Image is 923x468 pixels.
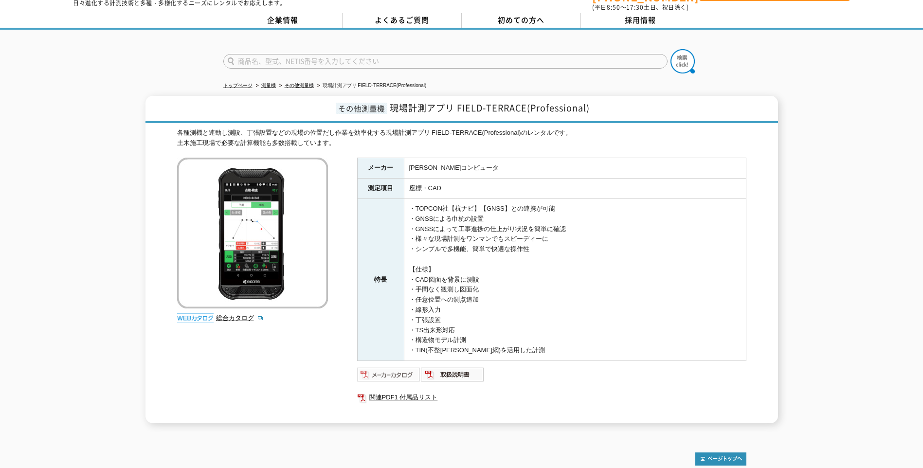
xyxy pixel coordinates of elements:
span: 17:30 [626,3,644,12]
div: 各種測機と連動し測設、丁張設置などの現場の位置だし作業を効率化する現場計測アプリ FIELD-TERRACE(Professional)のレンタルです。 土木施工現場で必要な計算機能も多数搭載し... [177,128,746,148]
a: 企業情報 [223,13,343,28]
span: その他測量機 [336,103,387,114]
a: 初めての方へ [462,13,581,28]
img: webカタログ [177,313,214,323]
a: トップページ [223,83,253,88]
a: メーカーカタログ [357,373,421,380]
img: 取扱説明書 [421,367,485,382]
td: [PERSON_NAME]コンピュータ [404,158,746,179]
a: よくあるご質問 [343,13,462,28]
span: 初めての方へ [498,15,544,25]
td: ・TOPCON社【杭ナビ】【GNSS】との連携が可能 ・GNSSによる巾杭の設置 ・GNSSによって工事進捗の仕上がり状況を簡単に確認 ・様々な現場計測をワンマンでもスピーディーに ・シンプルで... [404,199,746,361]
th: 測定項目 [357,179,404,199]
img: トップページへ [695,452,746,466]
th: 特長 [357,199,404,361]
span: 8:50 [607,3,620,12]
span: 現場計測アプリ FIELD-TERRACE(Professional) [390,101,590,114]
a: 総合カタログ [216,314,264,322]
li: 現場計測アプリ FIELD-TERRACE(Professional) [315,81,427,91]
img: メーカーカタログ [357,367,421,382]
a: 測量機 [261,83,276,88]
a: 関連PDF1 付属品リスト [357,391,746,404]
input: 商品名、型式、NETIS番号を入力してください [223,54,668,69]
td: 座標・CAD [404,179,746,199]
a: 採用情報 [581,13,700,28]
a: その他測量機 [285,83,314,88]
span: (平日 ～ 土日、祝日除く) [592,3,688,12]
img: btn_search.png [670,49,695,73]
th: メーカー [357,158,404,179]
img: 現場計測アプリ FIELD-TERRACE(Professional) [177,158,328,308]
a: 取扱説明書 [421,373,485,380]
